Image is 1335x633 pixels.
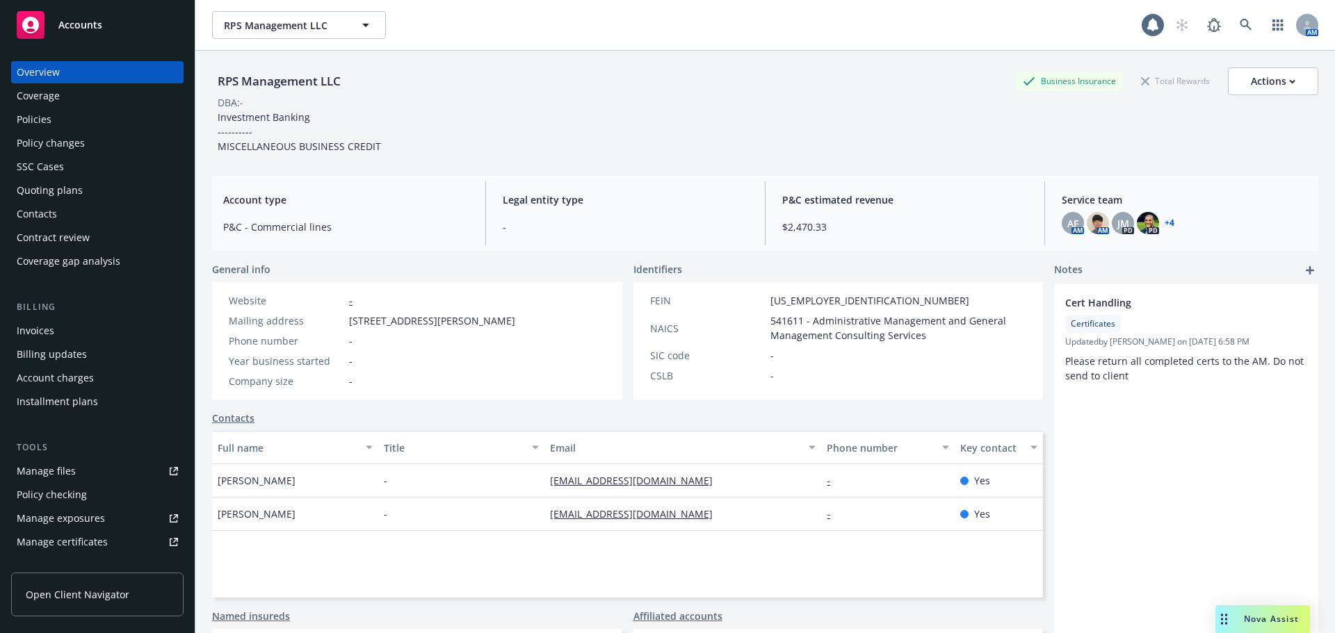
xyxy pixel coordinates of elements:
[218,507,296,521] span: [PERSON_NAME]
[550,474,724,487] a: [EMAIL_ADDRESS][DOMAIN_NAME]
[1165,219,1174,227] a: +4
[17,179,83,202] div: Quoting plans
[11,460,184,482] a: Manage files
[229,354,343,368] div: Year business started
[17,484,87,506] div: Policy checking
[212,431,378,464] button: Full name
[1232,11,1260,39] a: Search
[974,473,990,488] span: Yes
[1117,216,1129,231] span: JM
[349,354,353,368] span: -
[821,431,954,464] button: Phone number
[349,334,353,348] span: -
[11,132,184,154] a: Policy changes
[1264,11,1292,39] a: Switch app
[17,531,108,553] div: Manage certificates
[349,294,353,307] a: -
[770,313,1027,343] span: 541611 - Administrative Management and General Management Consulting Services
[229,313,343,328] div: Mailing address
[650,321,765,336] div: NAICS
[11,250,184,272] a: Coverage gap analysis
[11,179,184,202] a: Quoting plans
[11,441,184,454] div: Tools
[1016,72,1123,90] div: Business Insurance
[11,300,184,314] div: Billing
[503,192,748,207] span: Legal entity type
[11,507,184,529] a: Manage exposures
[17,156,64,178] div: SSC Cases
[17,61,60,83] div: Overview
[1244,613,1299,625] span: Nova Assist
[11,391,184,413] a: Installment plans
[223,192,469,207] span: Account type
[212,609,290,623] a: Named insureds
[17,132,85,154] div: Policy changes
[17,85,60,107] div: Coverage
[384,473,387,488] span: -
[11,554,184,577] a: Manage claims
[212,72,346,90] div: RPS Management LLC
[960,441,1022,455] div: Key contact
[218,95,243,110] div: DBA: -
[11,6,184,44] a: Accounts
[650,293,765,308] div: FEIN
[11,61,184,83] a: Overview
[1215,605,1233,633] div: Drag to move
[633,262,682,277] span: Identifiers
[17,507,105,529] div: Manage exposures
[1071,318,1115,330] span: Certificates
[17,460,76,482] div: Manage files
[1065,354,1306,382] span: Please return all completed certs to the AM. Do not send to client
[782,192,1028,207] span: P&C estimated revenue
[212,262,270,277] span: General info
[1228,67,1318,95] button: Actions
[1054,262,1083,279] span: Notes
[11,85,184,107] a: Coverage
[212,11,386,39] button: RPS Management LLC
[223,220,469,234] span: P&C - Commercial lines
[650,368,765,383] div: CSLB
[770,368,774,383] span: -
[550,441,800,455] div: Email
[1087,212,1109,234] img: photo
[349,313,515,328] span: [STREET_ADDRESS][PERSON_NAME]
[11,203,184,225] a: Contacts
[782,220,1028,234] span: $2,470.33
[229,293,343,308] div: Website
[1302,262,1318,279] a: add
[17,250,120,272] div: Coverage gap analysis
[218,110,381,153] span: Investment Banking ---------- MISCELLANEOUS BUSINESS CREDIT
[503,220,748,234] span: -
[58,19,102,31] span: Accounts
[17,227,90,249] div: Contract review
[26,587,129,602] span: Open Client Navigator
[1134,72,1217,90] div: Total Rewards
[770,293,969,308] span: [US_EMPLOYER_IDENTIFICATION_NUMBER]
[11,227,184,249] a: Contract review
[224,18,344,33] span: RPS Management LLC
[384,507,387,521] span: -
[1062,192,1307,207] span: Service team
[17,391,98,413] div: Installment plans
[11,343,184,365] a: Billing updates
[955,431,1043,464] button: Key contact
[11,484,184,506] a: Policy checking
[770,348,774,363] span: -
[17,203,57,225] div: Contacts
[378,431,544,464] button: Title
[17,320,54,342] div: Invoices
[1215,605,1310,633] button: Nova Assist
[827,441,933,455] div: Phone number
[1067,216,1078,231] span: AF
[17,108,51,131] div: Policies
[11,320,184,342] a: Invoices
[1054,284,1318,394] div: Cert HandlingCertificatesUpdatedby [PERSON_NAME] on [DATE] 6:58 PMPlease return all completed cer...
[11,108,184,131] a: Policies
[17,367,94,389] div: Account charges
[11,531,184,553] a: Manage certificates
[1200,11,1228,39] a: Report a Bug
[349,374,353,388] span: -
[650,348,765,363] div: SIC code
[218,473,296,488] span: [PERSON_NAME]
